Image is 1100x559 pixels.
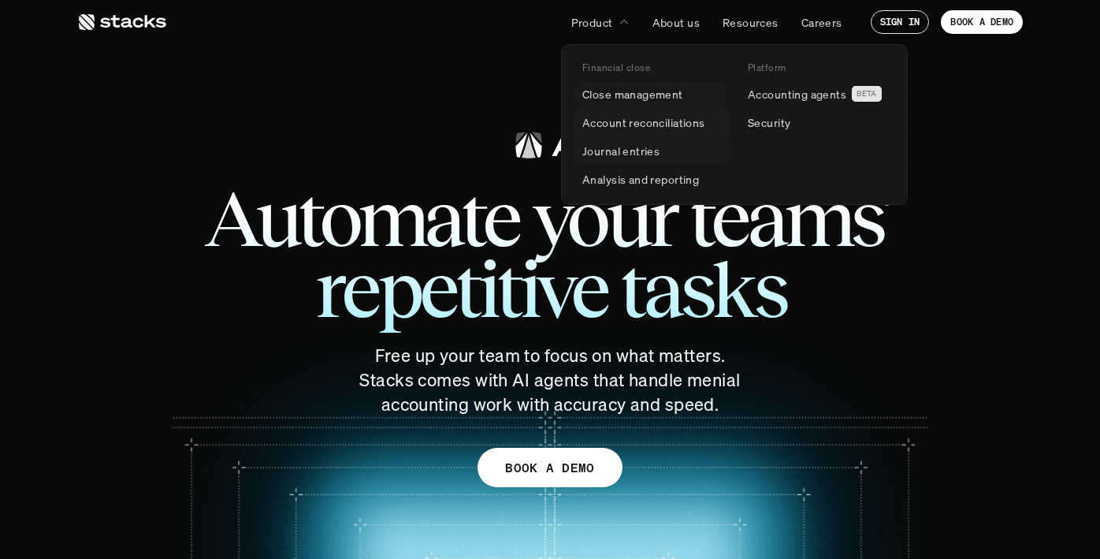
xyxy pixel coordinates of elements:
a: Careers [792,8,852,36]
p: Account reconciliations [582,114,705,131]
p: Analysis and reporting [582,171,699,188]
a: Journal entries [573,136,730,165]
span: Automate your teams’ repetitive tasks [140,167,960,341]
a: Analysis and reporting [573,165,730,193]
p: Financial close [582,62,650,73]
h2: BETA [857,89,877,99]
p: SIGN IN [880,17,920,28]
p: BOOK A DEMO [505,457,595,479]
a: Close management [573,80,730,108]
p: Product [571,14,613,31]
a: Security [738,108,896,136]
a: Account reconciliations [573,108,730,136]
a: Accounting agentsBETA [738,80,896,108]
a: Resources [713,8,788,36]
a: About us [643,8,709,36]
a: BOOK A DEMO [478,448,622,487]
p: Accounting agents [748,86,846,102]
a: Privacy Policy [186,300,255,311]
a: BOOK A DEMO [941,10,1023,34]
p: Resources [723,14,779,31]
p: About us [652,14,700,31]
p: Careers [801,14,842,31]
p: Platform [748,62,786,73]
p: Security [748,114,790,131]
p: BOOK A DEMO [950,17,1013,28]
a: SIGN IN [871,10,930,34]
p: Journal entries [582,143,660,159]
p: Free up your team to focus on what matters. Stacks comes with AI agents that handle menial accoun... [353,344,747,416]
p: Close management [582,86,683,102]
